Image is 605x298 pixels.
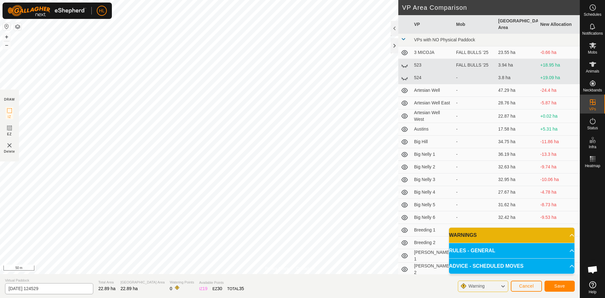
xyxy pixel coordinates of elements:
td: 47.29 ha [496,84,538,97]
h2: VP Area Comparison [402,4,580,11]
td: Breeding 1 [412,224,454,237]
td: 524 [412,72,454,84]
td: 32.63 ha [496,161,538,173]
div: - [456,214,493,221]
a: Privacy Policy [265,266,289,272]
td: -24.4 ha [538,84,580,97]
td: -5.87 ha [538,97,580,109]
td: 523 [412,59,454,72]
th: New Allocation [538,15,580,34]
span: Animals [586,69,599,73]
td: -11.86 ha [538,136,580,148]
td: Artesian Well [412,84,454,97]
span: VPs [589,107,596,111]
td: -13.3 ha [538,148,580,161]
td: 22.87 ha [496,109,538,123]
span: Status [587,126,598,130]
span: 19 [203,286,208,291]
div: FALL BULLS '25 [456,62,493,68]
span: 0 [170,286,172,291]
div: TOTAL [227,285,244,292]
button: – [3,41,10,49]
div: - [456,227,493,233]
td: Big Nelly 6 [412,211,454,224]
td: 3 MICOJA [412,46,454,59]
div: - [456,100,493,106]
th: Mob [454,15,496,34]
span: Schedules [584,13,601,16]
button: Cancel [511,281,542,292]
td: 26.48 ha [496,224,538,237]
span: 30 [217,286,222,291]
td: -10.06 ha [538,173,580,186]
span: WARNINGS [449,231,477,239]
span: Available Points [199,280,244,285]
td: 34.75 ha [496,136,538,148]
td: 3.8 ha [496,72,538,84]
td: 28.76 ha [496,97,538,109]
span: VPs with NO Physical Paddock [414,37,475,42]
span: Neckbands [583,88,602,92]
span: 22.89 ha [121,286,138,291]
button: Reset Map [3,23,10,30]
td: Artesian Well West [412,109,454,123]
div: FALL BULLS '25 [456,49,493,56]
p-accordion-header: RULES - GENERAL [449,243,574,258]
td: +5.31 ha [538,123,580,136]
td: -0.66 ha [538,46,580,59]
td: Austins [412,123,454,136]
td: 32.95 ha [496,173,538,186]
span: Watering Points [170,280,194,285]
span: 22.89 ha [98,286,116,291]
span: Mobs [588,50,597,54]
p-accordion-header: WARNINGS [449,228,574,243]
span: EZ [7,132,12,137]
div: EZ [212,285,222,292]
div: - [456,138,493,145]
span: [GEOGRAPHIC_DATA] Area [121,280,165,285]
img: Gallagher Logo [8,5,86,16]
div: - [456,126,493,132]
div: - [456,151,493,158]
td: Artesian Well East [412,97,454,109]
div: - [456,74,493,81]
span: Infra [589,145,596,149]
td: -3.59 ha [538,224,580,237]
td: 36.19 ha [496,148,538,161]
a: Contact Us [296,266,315,272]
td: -9.53 ha [538,211,580,224]
td: -8.73 ha [538,199,580,211]
span: HL [99,8,105,14]
span: Save [554,283,565,289]
td: Big Nelly 5 [412,199,454,211]
td: [PERSON_NAME] 2 [412,263,454,276]
div: - [456,113,493,120]
div: IZ [199,285,207,292]
span: Warning [468,283,485,289]
td: 3.94 ha [496,59,538,72]
div: - [456,202,493,208]
a: Help [580,279,605,296]
td: Breeding 2 [412,237,454,249]
td: 27.67 ha [496,186,538,199]
img: VP [6,142,13,149]
span: Help [589,290,596,294]
td: Big Nelly 1 [412,148,454,161]
td: +19.09 ha [538,72,580,84]
span: Total Area [98,280,116,285]
div: - [456,87,493,94]
span: RULES - GENERAL [449,247,495,254]
span: Virtual Paddock [5,278,93,283]
td: [PERSON_NAME] 1 [412,249,454,263]
span: Notifications [582,32,603,35]
span: Cancel [519,283,534,289]
div: - [456,164,493,170]
span: Delete [4,149,15,154]
div: - [456,189,493,196]
th: VP [412,15,454,34]
td: +18.95 ha [538,59,580,72]
td: +0.02 ha [538,109,580,123]
td: 23.55 ha [496,46,538,59]
button: + [3,33,10,41]
span: Heatmap [585,164,600,168]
